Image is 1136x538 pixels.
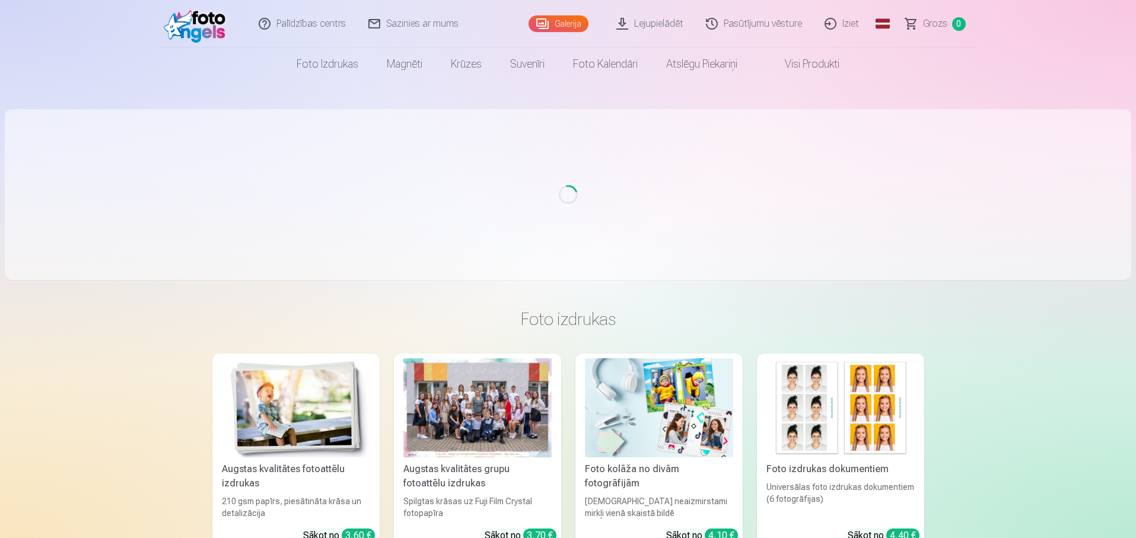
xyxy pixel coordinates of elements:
[762,462,919,476] div: Foto izdrukas dokumentiem
[762,481,919,519] div: Universālas foto izdrukas dokumentiem (6 fotogrāfijas)
[585,358,733,457] img: Foto kolāža no divām fotogrāfijām
[222,308,915,330] h3: Foto izdrukas
[580,462,738,491] div: Foto kolāža no divām fotogrāfijām
[164,5,232,43] img: /fa3
[952,17,966,31] span: 0
[752,47,854,81] a: Visi produkti
[399,462,556,491] div: Augstas kvalitātes grupu fotoattēlu izdrukas
[766,358,915,457] img: Foto izdrukas dokumentiem
[399,495,556,519] div: Spilgtas krāsas uz Fuji Film Crystal fotopapīra
[529,15,588,32] a: Galerija
[496,47,559,81] a: Suvenīri
[217,462,375,491] div: Augstas kvalitātes fotoattēlu izdrukas
[559,47,652,81] a: Foto kalendāri
[217,495,375,519] div: 210 gsm papīrs, piesātināta krāsa un detalizācija
[222,358,370,457] img: Augstas kvalitātes fotoattēlu izdrukas
[282,47,373,81] a: Foto izdrukas
[923,17,947,31] span: Grozs
[580,495,738,519] div: [DEMOGRAPHIC_DATA] neaizmirstami mirkļi vienā skaistā bildē
[373,47,437,81] a: Magnēti
[437,47,496,81] a: Krūzes
[652,47,752,81] a: Atslēgu piekariņi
